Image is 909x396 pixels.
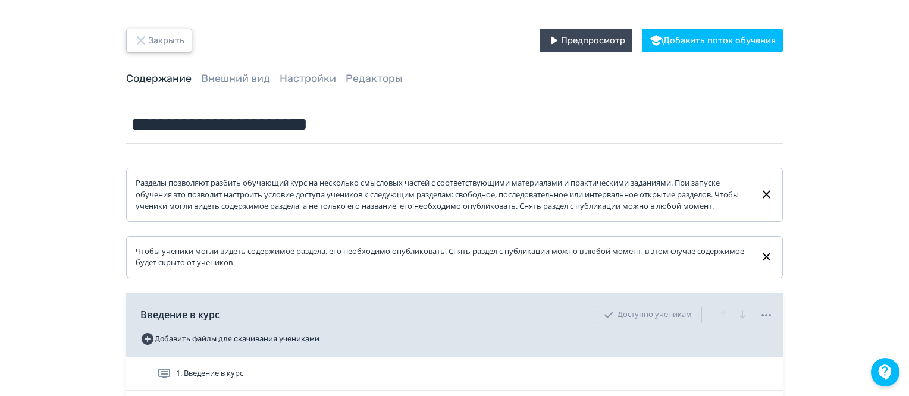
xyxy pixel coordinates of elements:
button: Добавить файлы для скачивания учениками [140,329,319,348]
span: 1. Введение в курс [176,367,243,379]
a: Редакторы [346,72,403,85]
div: Доступно ученикам [594,306,702,323]
span: Введение в курс [140,307,220,322]
a: Содержание [126,72,192,85]
a: Настройки [280,72,336,85]
div: Разделы позволяют разбить обучающий курс на несколько смысловых частей с соответствующими материа... [136,177,750,212]
div: 1. Введение в курс [126,357,783,391]
button: Добавить поток обучения [642,29,783,52]
div: Чтобы ученики могли видеть содержимое раздела, его необходимо опубликовать. Снять раздел с публик... [136,246,750,269]
button: Закрыть [126,29,192,52]
button: Предпросмотр [540,29,632,52]
a: Внешний вид [201,72,270,85]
